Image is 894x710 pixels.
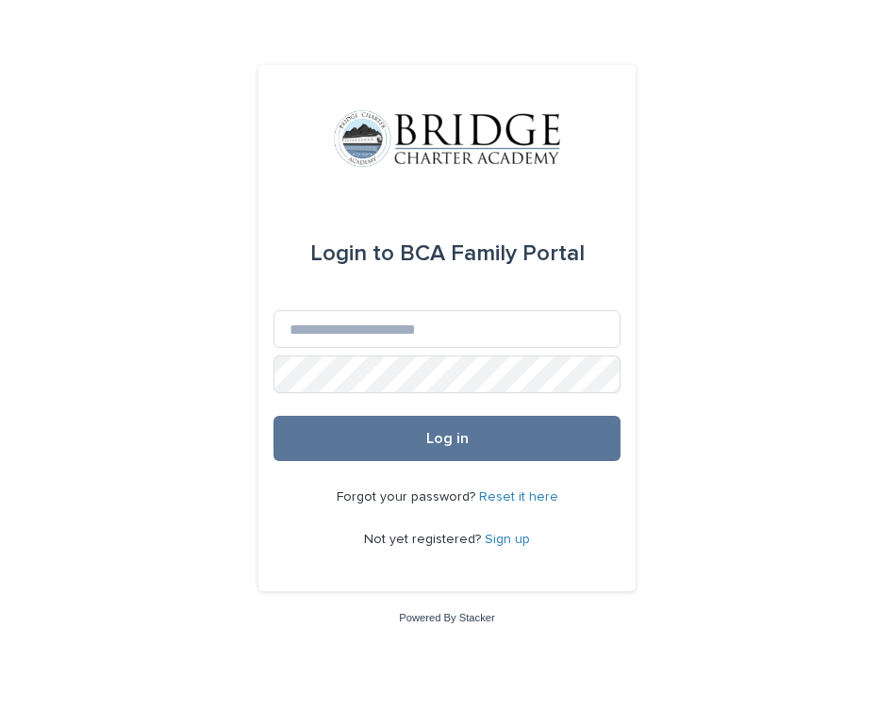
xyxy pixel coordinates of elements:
[399,612,494,623] a: Powered By Stacker
[310,227,585,280] div: BCA Family Portal
[426,431,469,446] span: Log in
[485,533,530,546] a: Sign up
[364,533,485,546] span: Not yet registered?
[479,490,558,504] a: Reset it here
[334,110,560,167] img: V1C1m3IdTEidaUdm9Hs0
[273,416,621,461] button: Log in
[310,242,394,265] span: Login to
[337,490,479,504] span: Forgot your password?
